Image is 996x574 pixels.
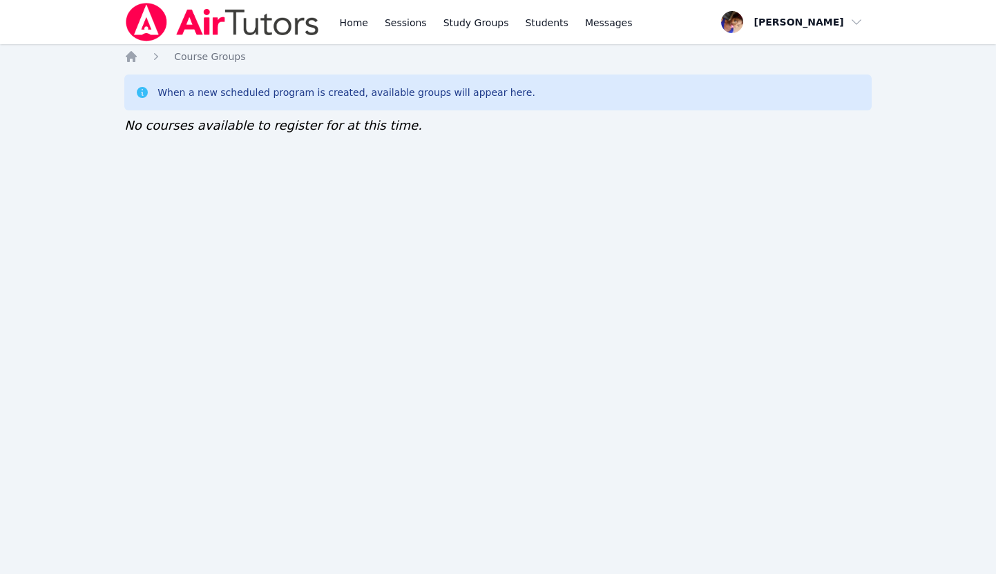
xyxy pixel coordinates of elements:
span: Messages [585,16,633,30]
img: Air Tutors [124,3,320,41]
a: Course Groups [174,50,245,63]
div: When a new scheduled program is created, available groups will appear here. [157,86,535,99]
nav: Breadcrumb [124,50,872,63]
span: No courses available to register for at this time. [124,118,422,132]
span: Course Groups [174,51,245,62]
